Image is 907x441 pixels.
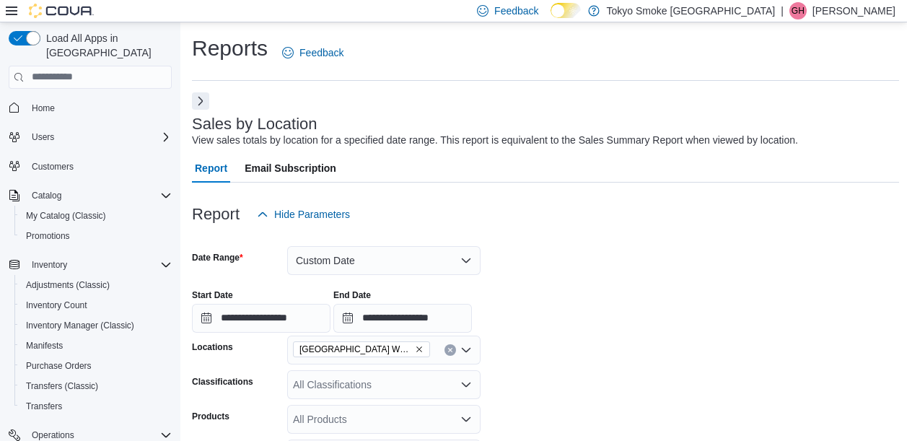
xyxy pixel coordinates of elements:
[14,206,178,226] button: My Catalog (Classic)
[26,100,61,117] a: Home
[192,92,209,110] button: Next
[444,344,456,356] button: Clear input
[20,357,97,375] a: Purchase Orders
[789,2,807,19] div: Geoff Hudson
[299,45,343,60] span: Feedback
[26,128,60,146] button: Users
[551,3,581,18] input: Dark Mode
[299,342,412,357] span: [GEOGRAPHIC_DATA] Wellington Corners
[32,429,74,441] span: Operations
[26,256,73,274] button: Inventory
[29,4,94,18] img: Cova
[20,276,115,294] a: Adjustments (Classic)
[276,38,349,67] a: Feedback
[3,185,178,206] button: Catalog
[333,304,472,333] input: Press the down key to open a popover containing a calendar.
[293,341,430,357] span: London Wellington Corners
[460,414,472,425] button: Open list of options
[14,226,178,246] button: Promotions
[20,207,172,224] span: My Catalog (Classic)
[14,336,178,356] button: Manifests
[14,275,178,295] button: Adjustments (Classic)
[26,187,67,204] button: Catalog
[192,341,233,353] label: Locations
[20,317,172,334] span: Inventory Manager (Classic)
[607,2,776,19] p: Tokyo Smoke [GEOGRAPHIC_DATA]
[274,207,350,222] span: Hide Parameters
[3,255,178,275] button: Inventory
[26,340,63,352] span: Manifests
[14,315,178,336] button: Inventory Manager (Classic)
[32,190,61,201] span: Catalog
[26,256,172,274] span: Inventory
[781,2,784,19] p: |
[32,131,54,143] span: Users
[20,207,112,224] a: My Catalog (Classic)
[20,227,76,245] a: Promotions
[26,158,79,175] a: Customers
[245,154,336,183] span: Email Subscription
[20,357,172,375] span: Purchase Orders
[812,2,895,19] p: [PERSON_NAME]
[192,34,268,63] h1: Reports
[26,157,172,175] span: Customers
[415,345,424,354] button: Remove London Wellington Corners from selection in this group
[20,297,93,314] a: Inventory Count
[3,97,178,118] button: Home
[251,200,356,229] button: Hide Parameters
[192,304,330,333] input: Press the down key to open a popover containing a calendar.
[26,187,172,204] span: Catalog
[14,376,178,396] button: Transfers (Classic)
[20,227,172,245] span: Promotions
[3,156,178,177] button: Customers
[192,133,798,148] div: View sales totals by location for a specified date range. This report is equivalent to the Sales ...
[26,360,92,372] span: Purchase Orders
[3,127,178,147] button: Users
[792,2,805,19] span: GH
[20,317,140,334] a: Inventory Manager (Classic)
[20,398,68,415] a: Transfers
[32,102,55,114] span: Home
[192,206,240,223] h3: Report
[26,210,106,222] span: My Catalog (Classic)
[14,356,178,376] button: Purchase Orders
[32,161,74,173] span: Customers
[20,337,172,354] span: Manifests
[192,289,233,301] label: Start Date
[26,230,70,242] span: Promotions
[14,396,178,416] button: Transfers
[20,377,172,395] span: Transfers (Classic)
[192,411,229,422] label: Products
[26,320,134,331] span: Inventory Manager (Classic)
[20,377,104,395] a: Transfers (Classic)
[494,4,538,18] span: Feedback
[195,154,227,183] span: Report
[192,376,253,388] label: Classifications
[26,380,98,392] span: Transfers (Classic)
[460,379,472,390] button: Open list of options
[32,259,67,271] span: Inventory
[20,398,172,415] span: Transfers
[460,344,472,356] button: Open list of options
[26,128,172,146] span: Users
[333,289,371,301] label: End Date
[192,115,317,133] h3: Sales by Location
[26,300,87,311] span: Inventory Count
[26,99,172,117] span: Home
[26,401,62,412] span: Transfers
[192,252,243,263] label: Date Range
[287,246,481,275] button: Custom Date
[26,279,110,291] span: Adjustments (Classic)
[40,31,172,60] span: Load All Apps in [GEOGRAPHIC_DATA]
[20,337,69,354] a: Manifests
[14,295,178,315] button: Inventory Count
[20,297,172,314] span: Inventory Count
[20,276,172,294] span: Adjustments (Classic)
